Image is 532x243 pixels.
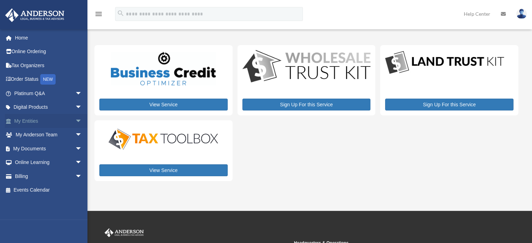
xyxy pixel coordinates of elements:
a: Tax Organizers [5,58,93,72]
a: Home [5,31,93,45]
a: My Documentsarrow_drop_down [5,142,93,156]
span: arrow_drop_down [75,156,89,170]
img: User Pic [516,9,527,19]
a: My Anderson Teamarrow_drop_down [5,128,93,142]
a: Digital Productsarrow_drop_down [5,100,89,114]
i: search [117,9,125,17]
span: arrow_drop_down [75,86,89,101]
a: View Service [99,164,228,176]
span: arrow_drop_down [75,142,89,156]
a: Platinum Q&Aarrow_drop_down [5,86,93,100]
a: Sign Up For this Service [385,99,513,110]
a: Online Learningarrow_drop_down [5,156,93,170]
a: Billingarrow_drop_down [5,169,93,183]
img: Anderson Advisors Platinum Portal [103,228,145,237]
span: arrow_drop_down [75,169,89,184]
img: WS-Trust-Kit-lgo-1.jpg [242,50,371,84]
a: Online Ordering [5,45,93,59]
a: Order StatusNEW [5,72,93,87]
a: View Service [99,99,228,110]
img: Anderson Advisors Platinum Portal [3,8,66,22]
img: LandTrust_lgo-1.jpg [385,50,504,76]
a: Sign Up For this Service [242,99,371,110]
a: menu [94,12,103,18]
a: Events Calendar [5,183,93,197]
span: arrow_drop_down [75,100,89,115]
span: arrow_drop_down [75,114,89,128]
span: arrow_drop_down [75,128,89,142]
i: menu [94,10,103,18]
a: My Entitiesarrow_drop_down [5,114,93,128]
div: NEW [40,74,56,85]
